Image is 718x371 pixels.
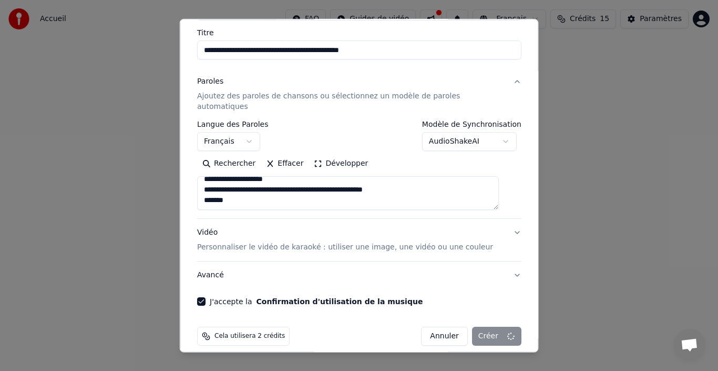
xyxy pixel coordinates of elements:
button: ParolesAjoutez des paroles de chansons ou sélectionnez un modèle de paroles automatiques [197,68,521,121]
button: Effacer [261,155,309,172]
label: Titre [197,29,521,36]
div: Vidéo [197,227,493,253]
button: VidéoPersonnaliser le vidéo de karaoké : utiliser une image, une vidéo ou une couleur [197,219,521,261]
p: Ajoutez des paroles de chansons ou sélectionnez un modèle de paroles automatiques [197,91,505,112]
button: J'accepte la [256,298,423,305]
button: Développer [309,155,373,172]
div: ParolesAjoutez des paroles de chansons ou sélectionnez un modèle de paroles automatiques [197,121,521,218]
p: Personnaliser le vidéo de karaoké : utiliser une image, une vidéo ou une couleur [197,242,493,253]
label: Modèle de Synchronisation [422,121,521,128]
div: Paroles [197,76,223,87]
button: Avancé [197,262,521,289]
span: Cela utilisera 2 crédits [214,332,285,340]
button: Rechercher [197,155,261,172]
label: J'accepte la [210,298,423,305]
button: Annuler [421,327,467,346]
label: Langue des Paroles [197,121,269,128]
